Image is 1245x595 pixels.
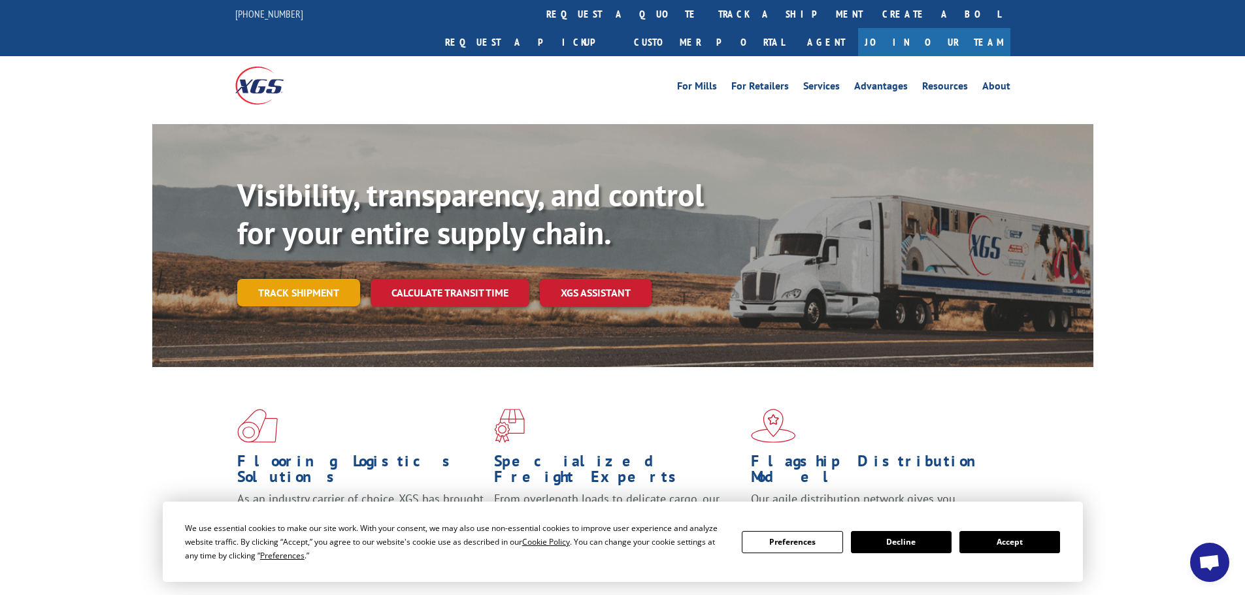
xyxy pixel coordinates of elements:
button: Accept [959,531,1060,553]
a: Join Our Team [858,28,1010,56]
a: Resources [922,81,968,95]
p: From overlength loads to delicate cargo, our experienced staff knows the best way to move your fr... [494,491,741,549]
button: Preferences [742,531,842,553]
h1: Flooring Logistics Solutions [237,453,484,491]
div: We use essential cookies to make our site work. With your consent, we may also use non-essential ... [185,521,726,562]
div: Open chat [1190,543,1229,582]
span: Cookie Policy [522,536,570,547]
span: Preferences [260,550,305,561]
a: [PHONE_NUMBER] [235,7,303,20]
a: Request a pickup [435,28,624,56]
b: Visibility, transparency, and control for your entire supply chain. [237,174,704,253]
h1: Flagship Distribution Model [751,453,998,491]
a: Services [803,81,840,95]
span: Our agile distribution network gives you nationwide inventory management on demand. [751,491,991,522]
span: As an industry carrier of choice, XGS has brought innovation and dedication to flooring logistics... [237,491,484,538]
a: For Retailers [731,81,789,95]
img: xgs-icon-flagship-distribution-model-red [751,409,796,443]
a: Calculate transit time [371,279,529,307]
a: About [982,81,1010,95]
img: xgs-icon-focused-on-flooring-red [494,409,525,443]
div: Cookie Consent Prompt [163,502,1083,582]
a: Customer Portal [624,28,794,56]
button: Decline [851,531,952,553]
img: xgs-icon-total-supply-chain-intelligence-red [237,409,278,443]
a: XGS ASSISTANT [540,279,652,307]
a: Track shipment [237,279,360,306]
a: For Mills [677,81,717,95]
a: Agent [794,28,858,56]
a: Advantages [854,81,908,95]
h1: Specialized Freight Experts [494,453,741,491]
